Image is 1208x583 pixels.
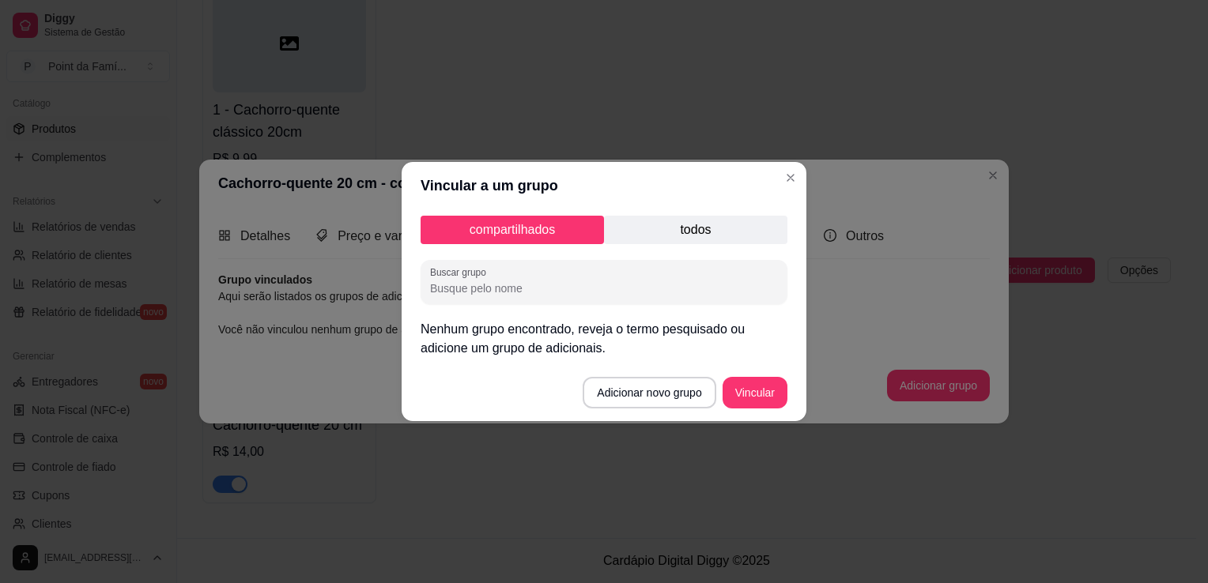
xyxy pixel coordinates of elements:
[430,265,492,279] label: Buscar grupo
[402,162,806,209] header: Vincular a um grupo
[604,216,787,244] p: todos
[778,165,803,190] button: Close
[583,377,715,408] button: Adicionar novo grupo
[723,377,787,408] button: Vincular
[421,216,604,244] p: compartilhados
[430,280,778,296] input: Buscar grupo
[421,320,787,358] p: Nenhum grupo encontrado, reveja o termo pesquisado ou adicione um grupo de adicionais.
